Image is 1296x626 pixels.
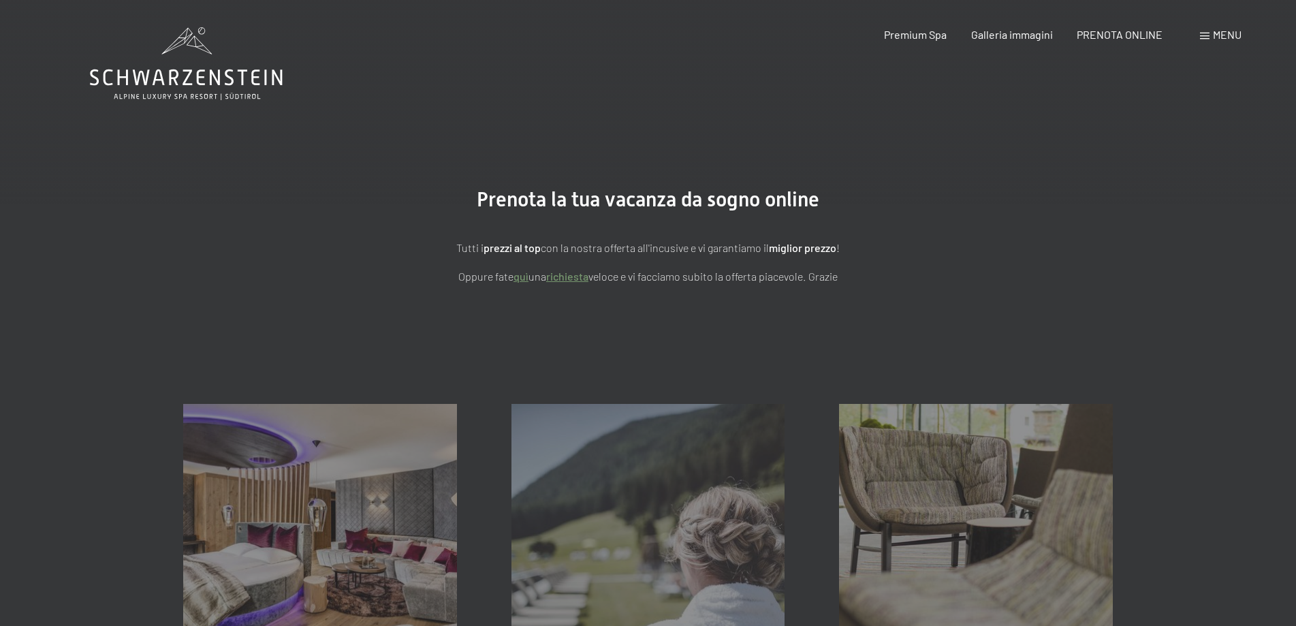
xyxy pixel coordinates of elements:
a: Premium Spa [884,28,947,41]
strong: miglior prezzo [769,241,836,254]
a: PRENOTA ONLINE [1077,28,1163,41]
a: Galleria immagini [971,28,1053,41]
a: quì [513,270,528,283]
span: Menu [1213,28,1242,41]
p: Oppure fate una veloce e vi facciamo subito la offerta piacevole. Grazie [308,268,989,285]
a: richiesta [546,270,588,283]
strong: prezzi al top [484,241,541,254]
span: Prenota la tua vacanza da sogno online [477,187,819,211]
p: Tutti i con la nostra offerta all'incusive e vi garantiamo il ! [308,239,989,257]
